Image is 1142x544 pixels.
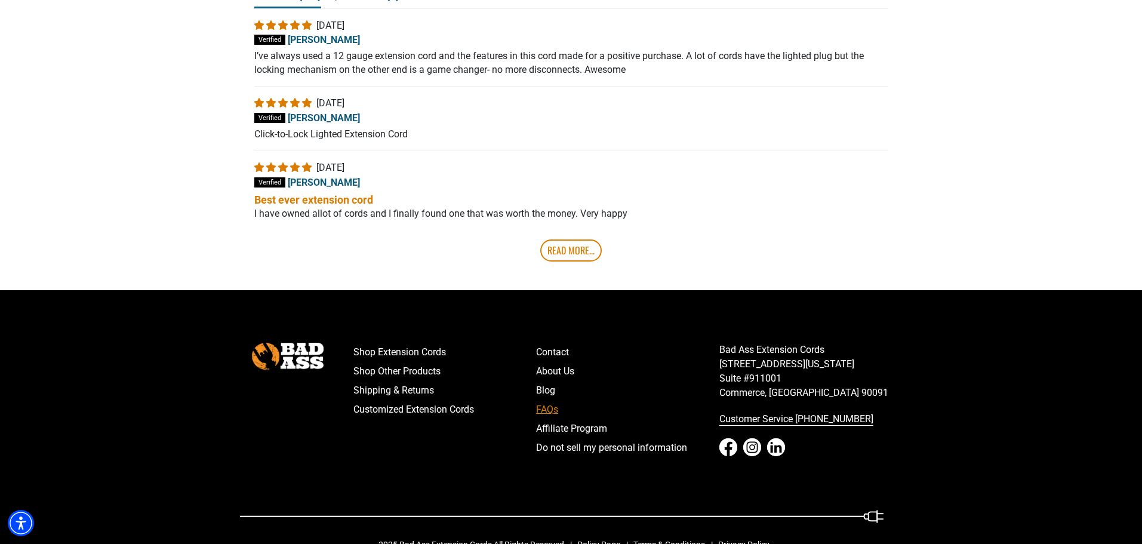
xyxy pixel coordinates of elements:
[353,362,537,381] a: Shop Other Products
[540,239,602,261] a: Read More...
[536,438,719,457] a: Do not sell my personal information
[254,128,888,141] p: Click-to-Lock Lighted Extension Cord
[254,192,888,207] b: Best ever extension cord
[288,112,360,123] span: [PERSON_NAME]
[719,410,903,429] a: call 833-674-1699
[719,343,903,400] p: Bad Ass Extension Cords [STREET_ADDRESS][US_STATE] Suite #911001 Commerce, [GEOGRAPHIC_DATA] 90091
[536,362,719,381] a: About Us
[767,438,785,456] a: LinkedIn - open in a new tab
[743,438,761,456] a: Instagram - open in a new tab
[536,343,719,362] a: Contact
[353,381,537,400] a: Shipping & Returns
[288,176,360,188] span: [PERSON_NAME]
[252,343,324,370] img: Bad Ass Extension Cords
[316,20,344,31] span: [DATE]
[353,400,537,419] a: Customized Extension Cords
[353,343,537,362] a: Shop Extension Cords
[8,510,34,536] div: Accessibility Menu
[254,97,314,109] span: 5 star review
[254,162,314,173] span: 5 star review
[536,419,719,438] a: Affiliate Program
[254,207,888,220] p: I have owned allot of cords and I finally found one that was worth the money. Very happy
[536,400,719,419] a: FAQs
[288,34,360,45] span: [PERSON_NAME]
[316,97,344,109] span: [DATE]
[254,50,888,76] p: I’ve always used a 12 gauge extension cord and the features in this cord made for a positive purc...
[719,438,737,456] a: Facebook - open in a new tab
[316,162,344,173] span: [DATE]
[254,20,314,31] span: 5 star review
[536,381,719,400] a: Blog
